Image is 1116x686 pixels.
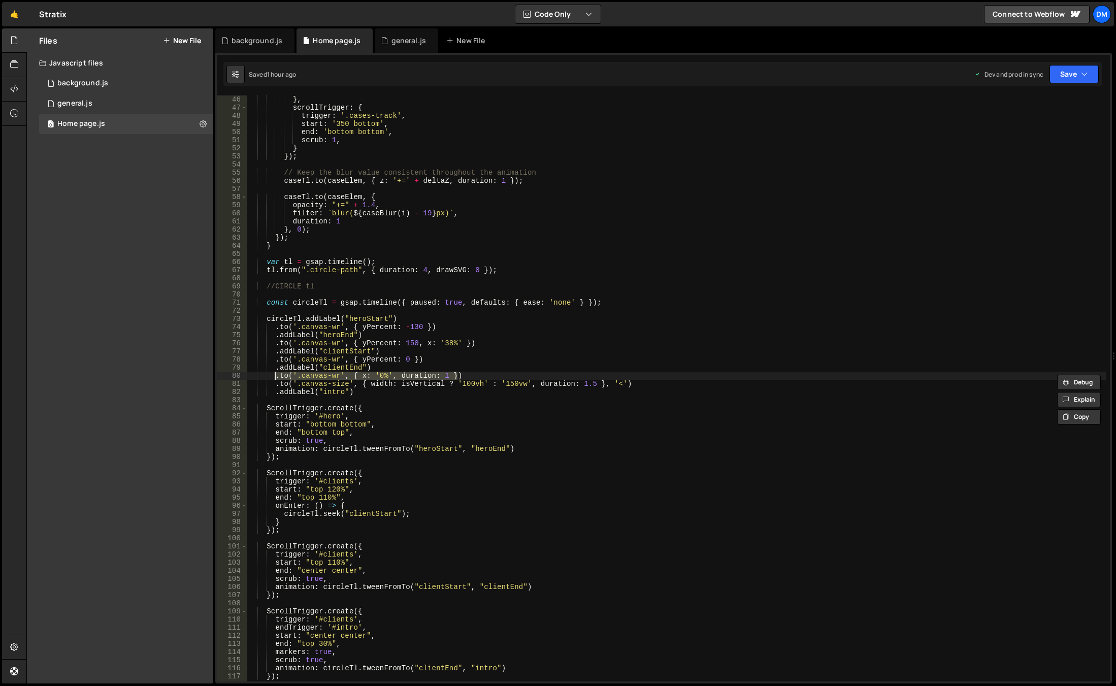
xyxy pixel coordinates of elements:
[217,217,247,225] div: 61
[217,380,247,388] div: 81
[217,437,247,445] div: 88
[217,331,247,339] div: 75
[217,209,247,217] div: 60
[217,510,247,518] div: 97
[217,429,247,437] div: 87
[217,160,247,169] div: 54
[1049,65,1099,83] button: Save
[313,36,360,46] div: Home page.js
[217,453,247,461] div: 90
[217,477,247,485] div: 93
[217,648,247,656] div: 114
[249,70,296,79] div: Saved
[267,70,297,79] div: 1 hour ago
[39,73,213,93] div: 16575/45066.js
[217,412,247,420] div: 85
[39,114,213,134] div: 16575/45977.js
[217,282,247,290] div: 69
[217,607,247,615] div: 109
[1057,392,1101,407] button: Explain
[217,469,247,477] div: 92
[217,299,247,307] div: 71
[217,485,247,494] div: 94
[217,559,247,567] div: 103
[217,225,247,234] div: 62
[446,36,489,46] div: New File
[217,128,247,136] div: 50
[217,193,247,201] div: 58
[217,640,247,648] div: 113
[217,494,247,502] div: 95
[217,583,247,591] div: 106
[217,526,247,534] div: 99
[217,372,247,380] div: 80
[217,624,247,632] div: 111
[217,290,247,299] div: 70
[39,93,213,114] div: 16575/45802.js
[217,550,247,559] div: 102
[217,169,247,177] div: 55
[217,136,247,144] div: 51
[1057,409,1101,424] button: Copy
[217,599,247,607] div: 108
[217,274,247,282] div: 68
[217,575,247,583] div: 105
[2,2,27,26] a: 🤙
[57,99,92,108] div: general.js
[391,36,426,46] div: general.js
[163,37,201,45] button: New File
[217,242,247,250] div: 64
[217,364,247,372] div: 79
[39,8,67,20] div: Stratix
[217,95,247,104] div: 46
[217,567,247,575] div: 104
[217,104,247,112] div: 47
[217,144,247,152] div: 52
[217,420,247,429] div: 86
[217,664,247,672] div: 116
[217,307,247,315] div: 72
[217,534,247,542] div: 100
[217,355,247,364] div: 78
[217,656,247,664] div: 115
[217,445,247,453] div: 89
[48,121,54,129] span: 0
[39,35,57,46] h2: Files
[217,258,247,266] div: 66
[27,53,213,73] div: Javascript files
[217,591,247,599] div: 107
[217,632,247,640] div: 112
[217,339,247,347] div: 76
[217,518,247,526] div: 98
[217,266,247,274] div: 67
[217,177,247,185] div: 56
[217,315,247,323] div: 73
[217,672,247,680] div: 117
[217,185,247,193] div: 57
[217,250,247,258] div: 65
[217,404,247,412] div: 84
[217,201,247,209] div: 59
[217,388,247,396] div: 82
[515,5,601,23] button: Code Only
[57,79,108,88] div: background.js
[1057,375,1101,390] button: Debug
[217,615,247,624] div: 110
[217,502,247,510] div: 96
[217,120,247,128] div: 49
[217,323,247,331] div: 74
[984,5,1090,23] a: Connect to Webflow
[57,119,105,128] div: Home page.js
[974,70,1043,79] div: Dev and prod in sync
[1093,5,1111,23] a: Dm
[217,396,247,404] div: 83
[217,234,247,242] div: 63
[217,461,247,469] div: 91
[232,36,282,46] div: background.js
[217,112,247,120] div: 48
[217,542,247,550] div: 101
[217,152,247,160] div: 53
[217,347,247,355] div: 77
